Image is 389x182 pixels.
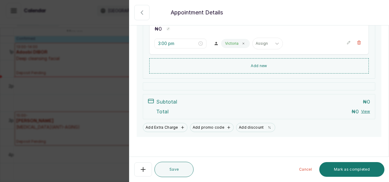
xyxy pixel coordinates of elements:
p: Appointment Details [171,8,223,17]
span: 0 [159,26,162,32]
p: ₦ [363,98,370,105]
button: Cancel [294,162,317,177]
p: Total [156,108,169,115]
button: Save [154,162,194,177]
button: Add new [149,58,369,74]
button: Add discount [236,123,275,132]
p: ₦ [154,25,162,32]
span: 0 [356,108,359,115]
p: Subtotal [156,98,177,105]
button: Add promo code [190,123,234,132]
span: 0 [367,99,370,105]
p: ₦ [351,108,359,115]
button: View [361,109,370,114]
p: Victoria [225,41,239,46]
button: Add Extra Charge [143,123,187,132]
button: Mark as completed [319,162,384,177]
input: Select time [158,40,197,47]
